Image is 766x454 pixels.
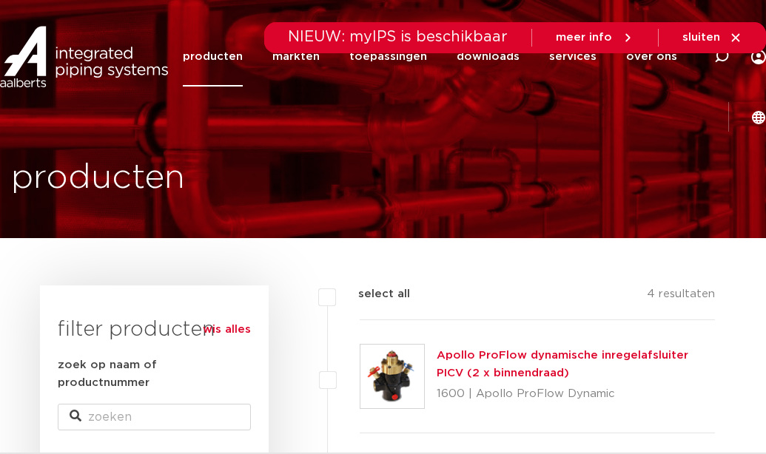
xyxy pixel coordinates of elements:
[682,31,742,44] a: sluiten
[556,31,634,44] a: meer info
[272,27,320,87] a: markten
[682,32,720,43] span: sluiten
[437,382,716,406] p: 1600 | Apollo ProFlow Dynamic
[626,27,677,87] a: over ons
[360,345,424,408] img: Thumbnail for Apollo ProFlow dynamische inregelafsluiter PICV (2 x binnendraad)
[58,356,251,392] label: zoek op naam of productnummer
[336,285,410,303] label: select all
[457,27,520,87] a: downloads
[203,321,251,339] a: wis alles
[556,32,612,43] span: meer info
[349,27,427,87] a: toepassingen
[183,27,677,87] nav: Menu
[58,404,251,430] input: zoeken
[437,350,688,379] a: Apollo ProFlow dynamische inregelafsluiter PICV (2 x binnendraad)
[288,30,508,44] span: NIEUW: myIPS is beschikbaar
[549,27,597,87] a: services
[183,27,243,87] a: producten
[58,315,251,345] h3: filter producten
[11,155,185,202] h1: producten
[751,27,766,87] div: my IPS
[647,285,715,308] p: 4 resultaten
